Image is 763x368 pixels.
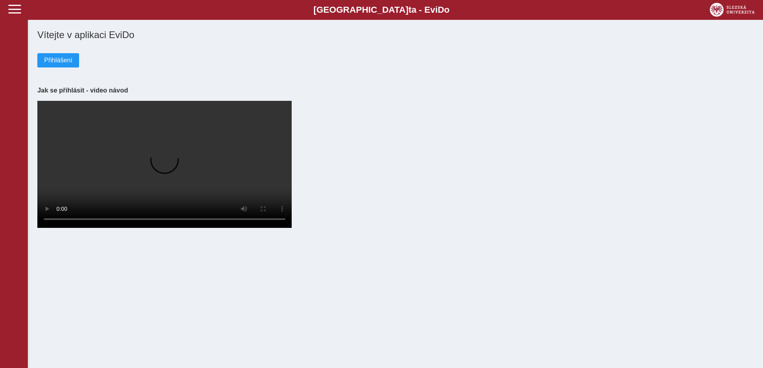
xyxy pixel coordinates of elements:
h1: Vítejte v aplikaci EviDo [37,29,753,40]
h3: Jak se přihlásit - video návod [37,87,753,94]
b: [GEOGRAPHIC_DATA] a - Evi [24,5,739,15]
span: D [438,5,444,15]
span: t [409,5,411,15]
span: o [444,5,450,15]
img: logo_web_su.png [710,3,755,17]
button: Přihlášení [37,53,79,67]
video: Your browser does not support the video tag. [37,101,292,228]
span: Přihlášení [44,57,72,64]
